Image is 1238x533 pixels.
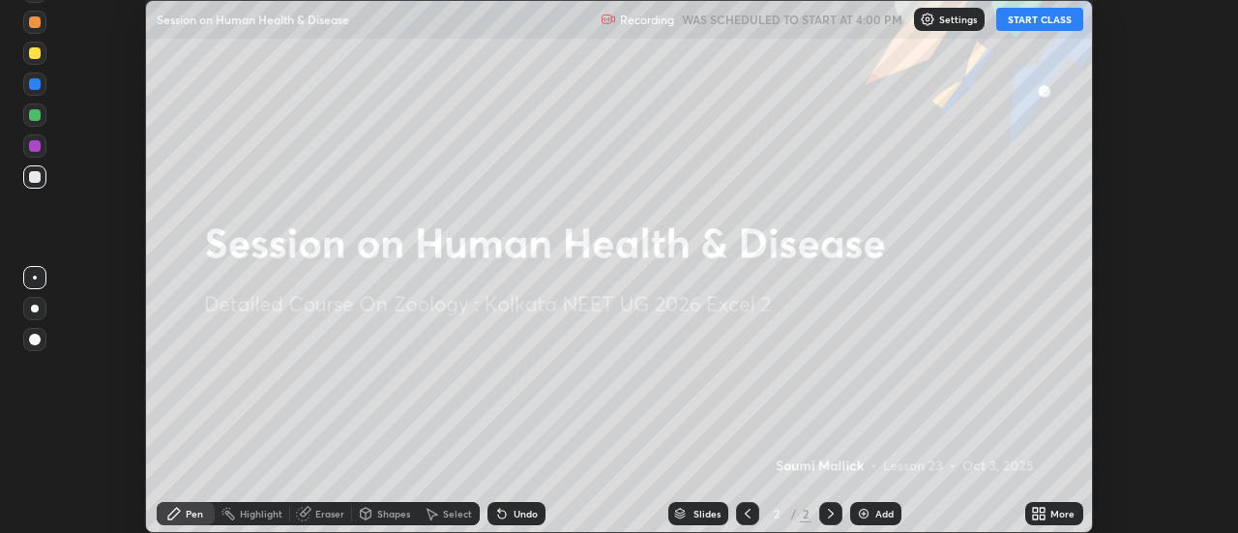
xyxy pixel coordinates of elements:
h5: WAS SCHEDULED TO START AT 4:00 PM [682,11,902,28]
div: 2 [800,505,811,522]
div: Shapes [377,509,410,518]
div: Pen [186,509,203,518]
div: More [1050,509,1075,518]
div: Eraser [315,509,344,518]
img: recording.375f2c34.svg [601,12,616,27]
div: 2 [767,508,786,519]
div: Slides [693,509,721,518]
p: Settings [939,15,977,24]
div: Add [875,509,894,518]
div: Undo [514,509,538,518]
div: / [790,508,796,519]
img: class-settings-icons [920,12,935,27]
img: add-slide-button [856,506,871,521]
div: Select [443,509,472,518]
p: Recording [620,13,674,27]
button: START CLASS [996,8,1083,31]
div: Highlight [240,509,282,518]
p: Session on Human Health & Disease [157,12,349,27]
